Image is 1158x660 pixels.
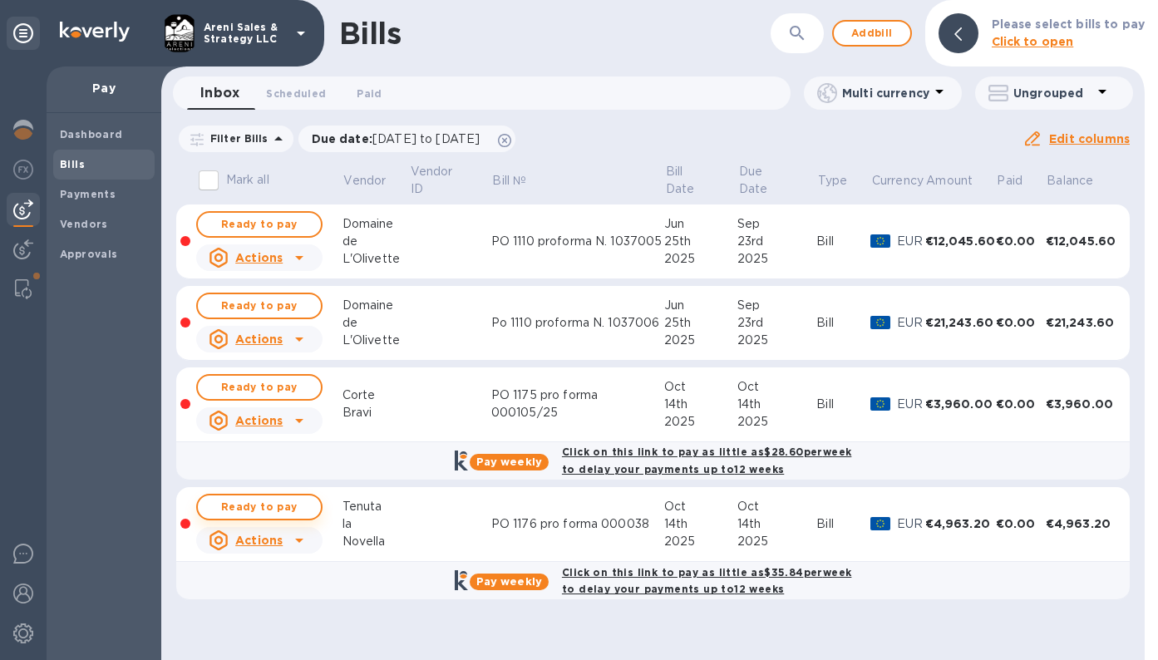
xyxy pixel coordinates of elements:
div: 25th [664,314,737,332]
div: Jun [664,215,737,233]
div: Po 1110 proforma N. 1037006 [491,314,664,332]
div: 14th [737,515,816,533]
div: 14th [737,396,816,413]
u: Actions [235,534,283,547]
b: Pay weekly [476,456,542,468]
div: PO 1110 proforma N. 1037005 [491,233,664,250]
div: 14th [664,396,737,413]
span: Inbox [200,81,239,105]
b: Approvals [60,248,118,260]
p: EUR [897,314,924,332]
div: Domaine [342,297,409,314]
div: la [342,515,409,533]
div: Due date:[DATE] to [DATE] [298,126,516,152]
p: Amount [926,172,973,190]
p: Bill Date [666,163,714,198]
p: Paid [997,172,1022,190]
div: Bravi [342,404,409,421]
div: L'Olivette [342,332,409,349]
div: Jun [664,297,737,314]
b: Dashboard [60,128,123,140]
p: Balance [1047,172,1093,190]
div: €4,963.20 [925,515,996,532]
b: Click on this link to pay as little as $28.60 per week to delay your payments up to 12 weeks [562,446,851,475]
div: €21,243.60 [925,314,996,331]
u: Actions [235,251,283,264]
b: Bills [60,158,85,170]
img: Logo [60,22,130,42]
div: de [342,233,409,250]
div: €21,243.60 [1046,314,1116,331]
p: EUR [897,233,924,250]
span: Balance [1047,172,1115,190]
div: 2025 [664,332,737,349]
div: €3,960.00 [925,396,996,412]
p: Areni Sales & Strategy LLC [204,22,287,45]
p: Mark all [226,171,269,189]
div: 23rd [737,314,816,332]
div: €4,963.20 [1046,515,1116,532]
b: Payments [60,188,116,200]
div: PO 1175 pro forma 000105/25 [491,387,664,421]
div: Bill [816,314,870,332]
div: Sep [737,297,816,314]
button: Ready to pay [196,494,323,520]
u: Actions [235,414,283,427]
div: €0.00 [996,233,1046,249]
span: Amount [926,172,994,190]
div: 2025 [737,332,816,349]
img: Foreign exchange [13,160,33,180]
b: Pay weekly [476,575,542,588]
span: Vendor ID [411,163,490,198]
p: Ungrouped [1013,85,1092,101]
div: PO 1176 pro forma 000038 [491,515,664,533]
span: Paid [357,85,382,102]
b: Click to open [992,35,1074,48]
span: [DATE] to [DATE] [372,132,480,145]
h1: Bills [339,16,401,51]
span: Vendor [343,172,407,190]
button: Ready to pay [196,374,323,401]
p: EUR [897,396,924,413]
div: Bill [816,233,870,250]
div: Oct [664,498,737,515]
span: Ready to pay [211,214,308,234]
div: 2025 [664,413,737,431]
div: Domaine [342,215,409,233]
span: Due Date [739,163,816,198]
div: Sep [737,215,816,233]
div: L'Olivette [342,250,409,268]
div: 2025 [737,533,816,550]
p: Currency [872,172,924,190]
div: Bill [816,396,870,413]
div: 2025 [664,533,737,550]
b: Vendors [60,218,108,230]
div: €0.00 [996,314,1046,331]
span: Ready to pay [211,377,308,397]
p: Vendor ID [411,163,469,198]
div: Corte [342,387,409,404]
p: Filter Bills [204,131,269,145]
span: Type [818,172,870,190]
p: Type [818,172,848,190]
div: €0.00 [996,396,1046,412]
b: Click on this link to pay as little as $35.84 per week to delay your payments up to 12 weeks [562,566,851,596]
b: Please select bills to pay [992,17,1145,31]
div: 2025 [737,250,816,268]
u: Edit columns [1049,132,1130,145]
div: 2025 [664,250,737,268]
div: 25th [664,233,737,250]
span: Bill № [492,172,548,190]
div: Bill [816,515,870,533]
div: €12,045.60 [925,233,996,249]
div: Novella [342,533,409,550]
p: Bill № [492,172,526,190]
p: Vendor [343,172,386,190]
div: 2025 [737,413,816,431]
span: Ready to pay [211,296,308,316]
div: Oct [737,498,816,515]
p: Due Date [739,163,794,198]
div: Unpin categories [7,17,40,50]
span: Bill Date [666,163,736,198]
